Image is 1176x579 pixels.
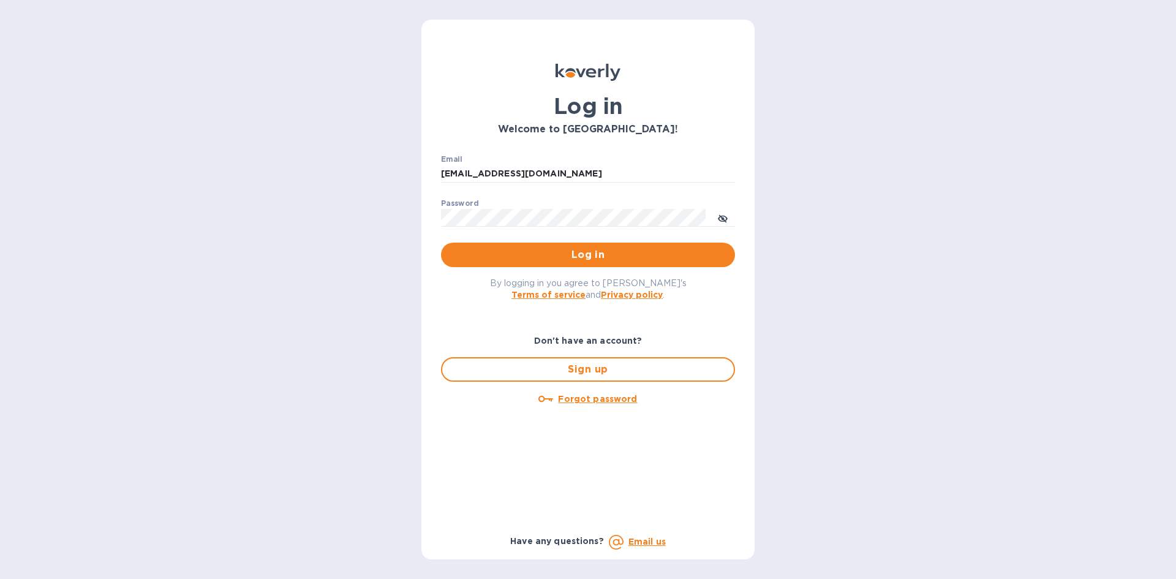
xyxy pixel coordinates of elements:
[452,362,724,377] span: Sign up
[441,243,735,267] button: Log in
[510,536,604,546] b: Have any questions?
[441,200,478,207] label: Password
[511,290,586,300] a: Terms of service
[441,124,735,135] h3: Welcome to [GEOGRAPHIC_DATA]!
[490,278,687,300] span: By logging in you agree to [PERSON_NAME]'s and .
[441,165,735,183] input: Enter email address
[601,290,663,300] a: Privacy policy
[441,156,462,163] label: Email
[441,357,735,382] button: Sign up
[556,64,620,81] img: Koverly
[628,537,666,547] a: Email us
[558,394,637,404] u: Forgot password
[710,205,735,230] button: toggle password visibility
[534,336,643,346] b: Don't have an account?
[441,93,735,119] h1: Log in
[451,248,725,262] span: Log in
